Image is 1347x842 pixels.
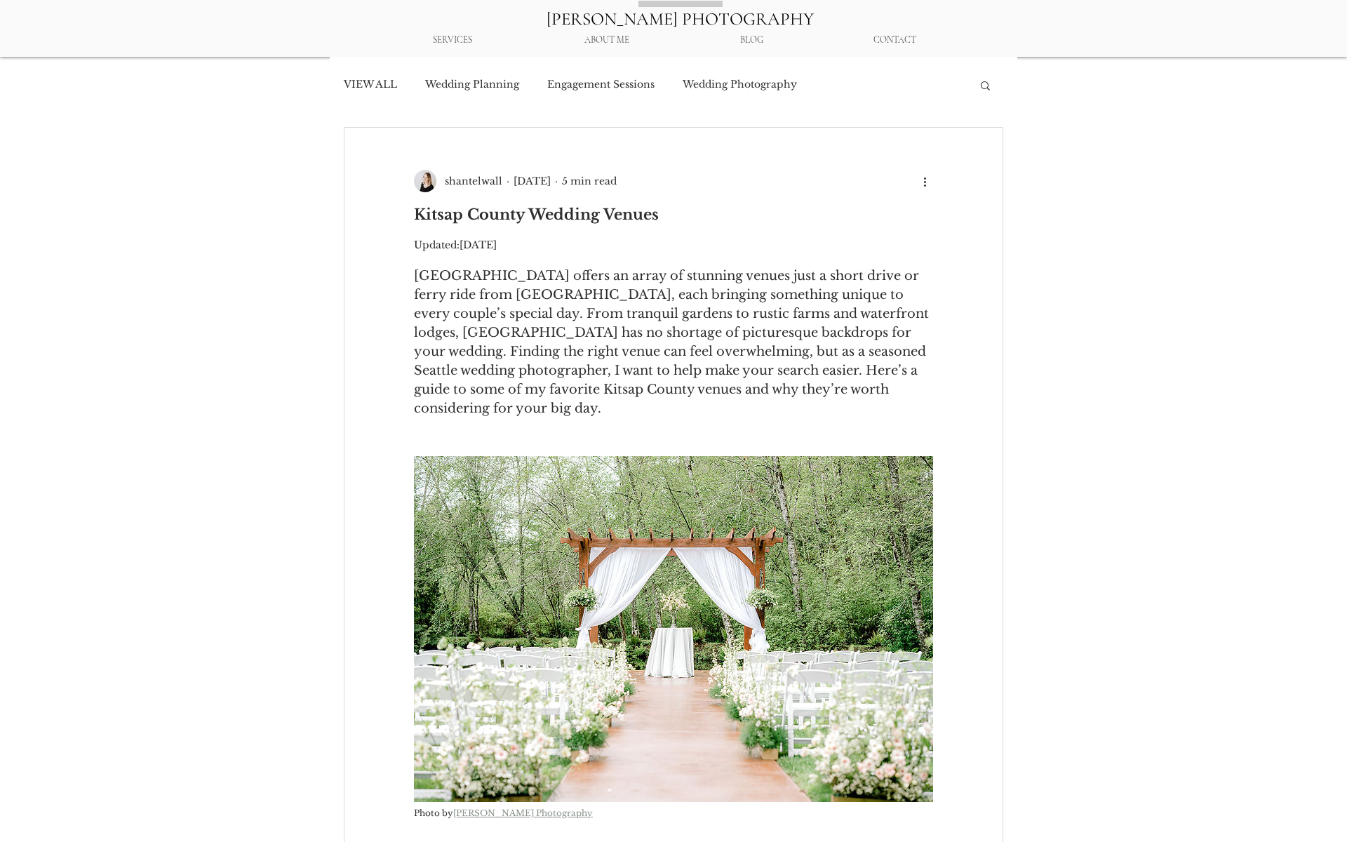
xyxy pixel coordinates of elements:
[453,808,593,818] span: [PERSON_NAME] Photography
[819,28,970,53] a: CONTACT
[414,238,933,253] p: Updated:
[460,239,497,251] span: Aug 4
[377,28,970,53] nav: Site
[547,8,814,29] a: [PERSON_NAME] PHOTOGRAPHY
[425,78,519,92] a: Wedding Planning
[562,175,617,187] span: 5 min read
[426,28,479,53] p: SERVICES
[453,804,593,820] a: [PERSON_NAME] Photography
[685,28,819,53] a: BLOG
[528,28,685,53] a: ABOUT ME
[514,175,551,187] span: Jul 11, 2023
[377,28,528,53] div: SERVICES
[342,57,965,113] nav: Blog
[577,28,636,53] p: ABOUT ME
[979,79,992,91] div: Search
[866,28,923,53] p: CONTACT
[916,173,933,189] button: More actions
[683,78,797,92] a: Wedding Photography
[547,78,655,92] a: Engagement Sessions
[414,808,453,818] span: Photo by
[344,78,397,92] a: VIEW ALL
[733,28,770,53] p: BLOG
[414,268,932,416] span: [GEOGRAPHIC_DATA] offers an array of stunning venues just a short drive or ferry ride from [GEOGR...
[414,205,933,225] h1: Kitsap County Wedding Venues
[414,456,933,802] img: ree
